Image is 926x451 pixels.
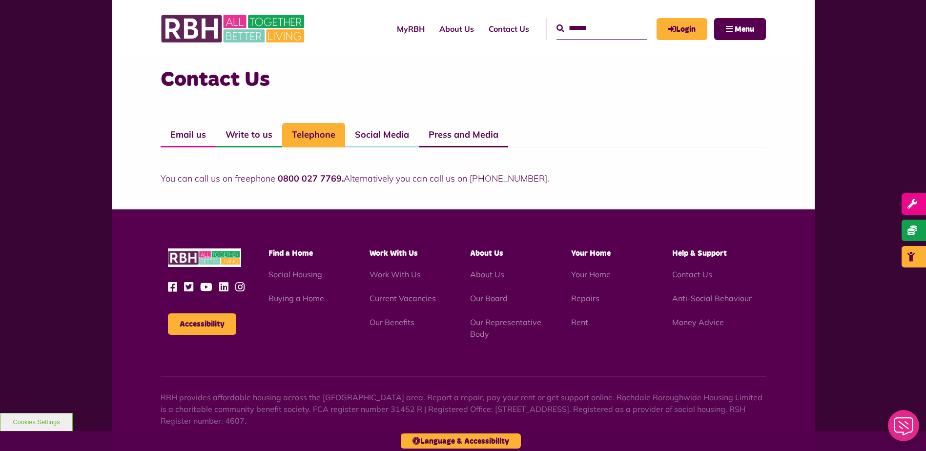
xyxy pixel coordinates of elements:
[672,317,724,327] a: Money Advice
[370,317,414,327] a: Our Benefits
[168,313,236,335] button: Accessibility
[672,269,712,279] a: Contact Us
[216,123,282,147] a: Write to us
[470,293,508,303] a: Our Board
[481,16,536,42] a: Contact Us
[161,172,766,185] p: You can call us on freephone Alternatively you can call us on [PHONE_NUMBER].
[882,407,926,451] iframe: Netcall Web Assistant for live chat
[571,249,611,257] span: Your Home
[268,269,322,279] a: Social Housing - open in a new tab
[370,269,421,279] a: Work With Us
[571,269,611,279] a: Your Home
[571,293,599,303] a: Repairs
[161,123,216,147] a: Email us
[370,249,418,257] span: Work With Us
[657,18,707,40] a: MyRBH
[470,269,504,279] a: About Us
[470,249,503,257] span: About Us
[161,391,766,427] p: RBH provides affordable housing across the [GEOGRAPHIC_DATA] area. Report a repair, pay your rent...
[419,123,508,147] a: Press and Media
[556,18,647,39] input: Search
[735,25,754,33] span: Menu
[268,249,313,257] span: Find a Home
[268,293,324,303] a: Buying a Home
[672,249,727,257] span: Help & Support
[282,123,345,147] a: Telephone
[672,293,752,303] a: Anti-Social Behaviour
[161,66,766,94] h3: Contact Us
[161,10,307,48] img: RBH
[401,433,521,449] button: Language & Accessibility
[345,123,419,147] a: Social Media
[370,293,436,303] a: Current Vacancies
[278,173,344,184] strong: 0800 027 7769.
[390,16,432,42] a: MyRBH
[168,248,241,267] img: RBH
[571,317,588,327] a: Rent
[432,16,481,42] a: About Us
[714,18,766,40] button: Navigation
[470,317,541,339] a: Our Representative Body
